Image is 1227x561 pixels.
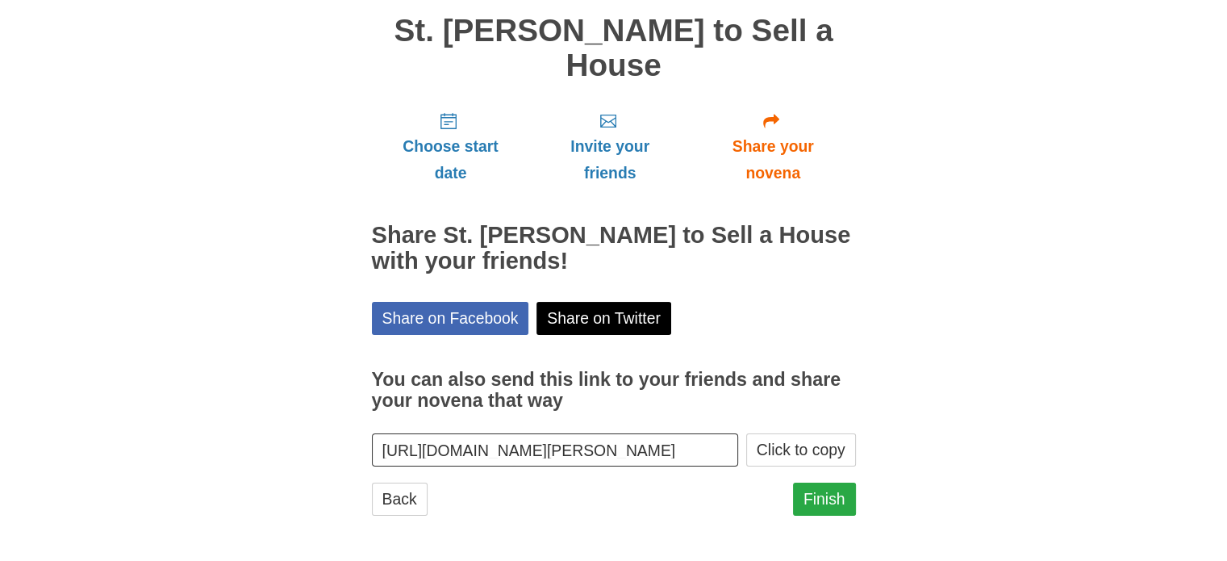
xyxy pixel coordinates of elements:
span: Invite your friends [545,133,674,186]
a: Choose start date [372,98,530,195]
span: Choose start date [388,133,514,186]
a: Share on Twitter [536,302,671,335]
a: Share on Facebook [372,302,529,335]
h3: You can also send this link to your friends and share your novena that way [372,370,856,411]
a: Finish [793,483,856,516]
a: Back [372,483,428,516]
span: Share your novena [707,133,840,186]
a: Invite your friends [529,98,690,195]
h1: St. [PERSON_NAME] to Sell a House [372,14,856,82]
a: Share your novena [691,98,856,195]
button: Click to copy [746,433,856,467]
h2: Share St. [PERSON_NAME] to Sell a House with your friends! [372,223,856,274]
